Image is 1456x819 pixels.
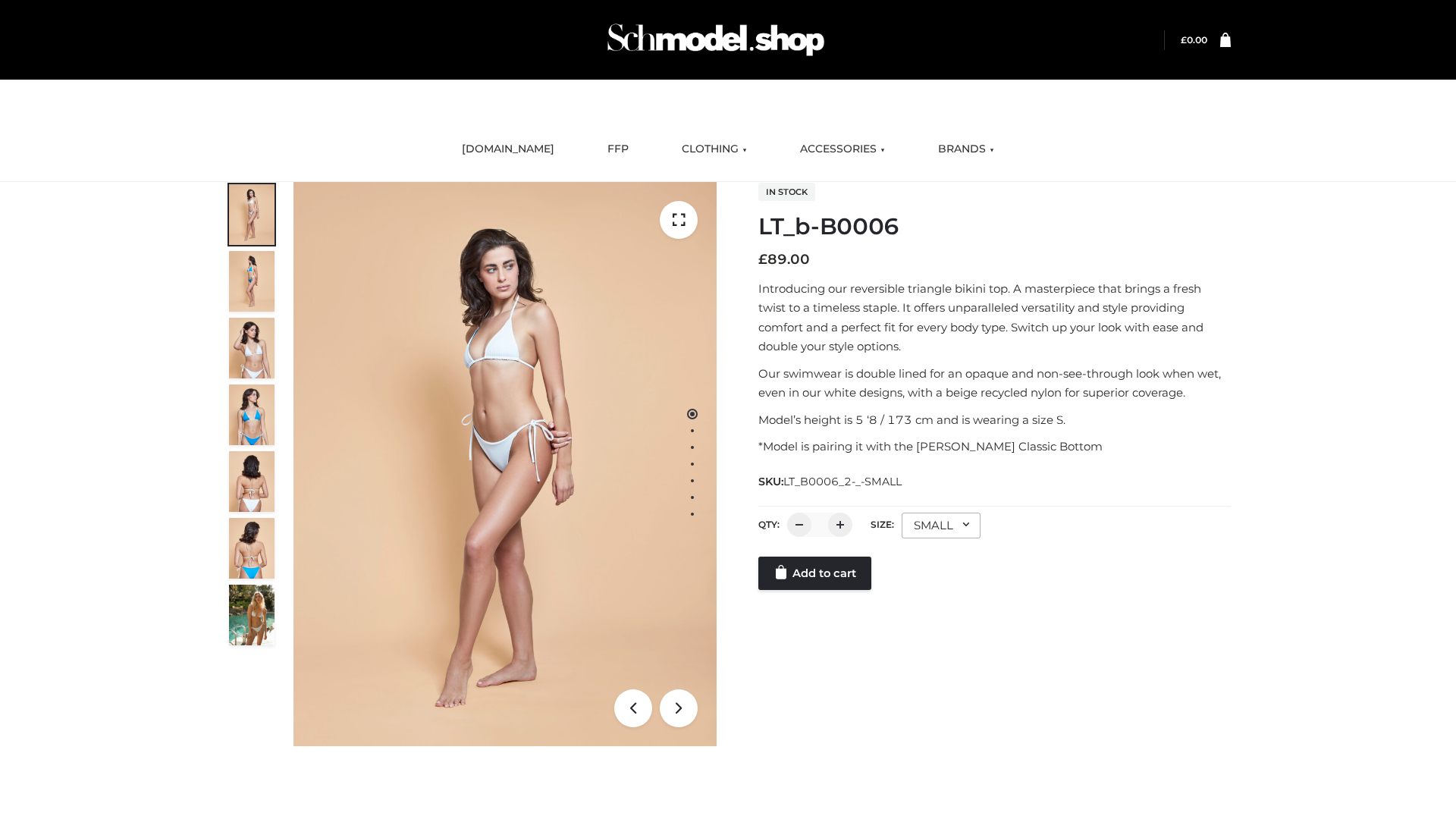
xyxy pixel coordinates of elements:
p: Our swimwear is double lined for an opaque and non-see-through look when wet, even in our white d... [758,364,1231,403]
img: ArielClassicBikiniTop_CloudNine_AzureSky_OW114ECO_7-scaled.jpg [229,451,275,512]
a: £0.00 [1181,34,1207,45]
a: ACCESSORIES [789,133,896,166]
p: Model’s height is 5 ‘8 / 173 cm and is wearing a size S. [758,410,1231,430]
img: ArielClassicBikiniTop_CloudNine_AzureSky_OW114ECO_1 [293,182,717,746]
span: SKU: [758,472,903,491]
img: ArielClassicBikiniTop_CloudNine_AzureSky_OW114ECO_2-scaled.jpg [229,251,275,312]
span: LT_B0006_2-_-SMALL [783,475,902,488]
a: CLOTHING [670,133,758,166]
label: Size: [871,519,894,530]
span: £ [758,251,767,268]
img: ArielClassicBikiniTop_CloudNine_AzureSky_OW114ECO_4-scaled.jpg [229,384,275,445]
img: ArielClassicBikiniTop_CloudNine_AzureSky_OW114ECO_1-scaled.jpg [229,184,275,245]
img: ArielClassicBikiniTop_CloudNine_AzureSky_OW114ECO_3-scaled.jpg [229,318,275,378]
a: BRANDS [927,133,1006,166]
p: *Model is pairing it with the [PERSON_NAME] Classic Bottom [758,437,1231,457]
a: FFP [596,133,640,166]
a: [DOMAIN_NAME] [450,133,566,166]
div: SMALL [902,513,981,538]
bdi: 89.00 [758,251,810,268]
img: ArielClassicBikiniTop_CloudNine_AzureSky_OW114ECO_8-scaled.jpg [229,518,275,579]
span: £ [1181,34,1187,45]
span: In stock [758,183,815,201]
label: QTY: [758,519,780,530]
bdi: 0.00 [1181,34,1207,45]
img: Schmodel Admin 964 [602,10,830,70]
h1: LT_b-B0006 [758,213,1231,240]
a: Add to cart [758,557,871,590]
p: Introducing our reversible triangle bikini top. A masterpiece that brings a fresh twist to a time... [758,279,1231,356]
img: Arieltop_CloudNine_AzureSky2.jpg [229,585,275,645]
